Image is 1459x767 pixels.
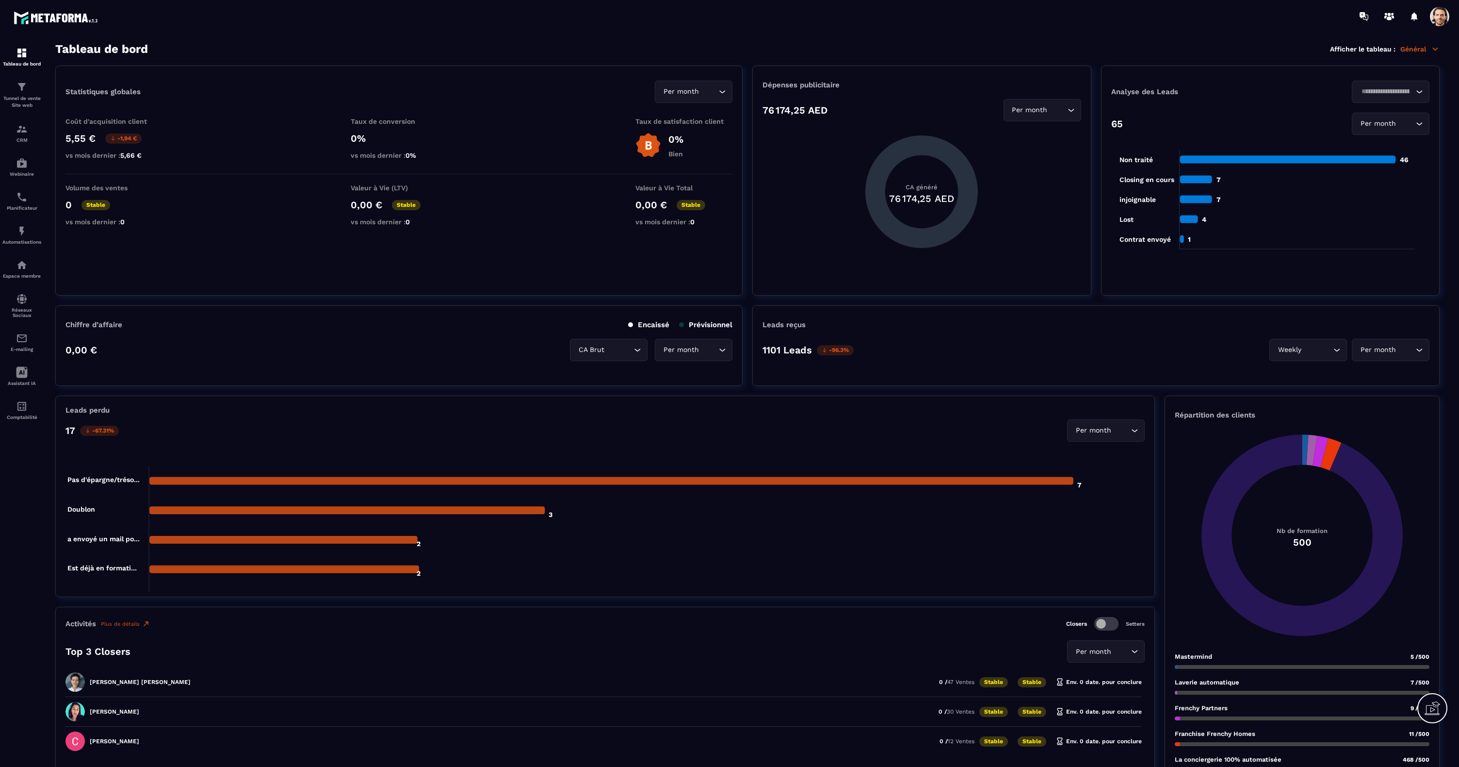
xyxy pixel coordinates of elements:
[65,619,96,628] p: Activités
[1403,756,1429,763] span: 468 /500
[668,133,683,145] p: 0%
[1119,196,1155,204] tspan: injoignable
[701,86,716,97] input: Search for option
[2,347,41,352] p: E-mailing
[392,200,421,210] p: Stable
[947,708,974,715] span: 30 Ventes
[1358,345,1398,355] span: Per month
[16,293,28,305] img: social-network
[2,116,41,150] a: formationformationCRM
[1175,730,1255,737] p: Franchise Frenchy Homes
[16,259,28,271] img: automations
[940,738,974,745] p: 0 /
[1111,87,1270,96] p: Analyse des Leads
[1050,105,1065,116] input: Search for option
[655,81,732,103] div: Search for option
[2,205,41,211] p: Planificateur
[1330,45,1395,53] p: Afficher le tableau :
[67,505,95,513] tspan: Doublon
[105,133,142,144] p: -1,94 €
[979,677,1008,687] p: Stable
[628,320,669,329] p: Encaissé
[65,320,122,329] p: Chiffre d’affaire
[1056,737,1142,745] p: Env. 0 date. pour conclure
[101,620,150,628] a: Plus de détails
[2,171,41,177] p: Webinaire
[55,42,148,56] h3: Tableau de bord
[939,679,974,685] p: 0 /
[1400,45,1440,53] p: Général
[16,333,28,344] img: email
[65,344,97,356] p: 0,00 €
[65,117,162,125] p: Coût d'acquisition client
[2,381,41,386] p: Assistant IA
[65,199,72,211] p: 0
[947,679,974,685] span: 47 Ventes
[16,191,28,203] img: scheduler
[701,345,716,355] input: Search for option
[762,344,812,356] p: 1101 Leads
[2,184,41,218] a: schedulerschedulerPlanificateur
[16,157,28,169] img: automations
[65,133,96,144] p: 5,55 €
[762,104,827,116] p: 76 174,25 AED
[120,151,142,159] span: 5,66 €
[679,320,732,329] p: Prévisionnel
[939,708,974,715] p: 0 /
[1018,677,1046,687] p: Stable
[1175,704,1228,712] p: Frenchy Partners
[1056,737,1064,745] img: hourglass.f4cb2624.svg
[2,239,41,245] p: Automatisations
[351,133,448,144] p: 0%
[2,218,41,252] a: automationsautomationsAutomatisations
[142,620,150,628] img: narrow-up-right-o.6b7c60e2.svg
[351,151,448,159] p: vs mois dernier :
[65,184,162,192] p: Volume des ventes
[635,199,667,211] p: 0,00 €
[1018,736,1046,747] p: Stable
[351,117,448,125] p: Taux de conversion
[2,415,41,420] p: Comptabilité
[1004,99,1081,121] div: Search for option
[635,133,661,158] img: b-badge-o.b3b20ee6.svg
[1111,118,1123,130] p: 65
[1175,679,1239,686] p: Laverie automatique
[16,123,28,135] img: formation
[90,738,139,745] p: [PERSON_NAME]
[2,40,41,74] a: formationformationTableau de bord
[1175,756,1281,763] p: La conciergerie 100% automatisée
[979,736,1008,747] p: Stable
[351,199,382,211] p: 0,00 €
[405,151,416,159] span: 0%
[948,738,974,745] span: 12 Ventes
[1056,708,1064,716] img: hourglass.f4cb2624.svg
[1119,216,1133,223] tspan: Lost
[2,359,41,393] a: Assistant IA
[65,218,162,226] p: vs mois dernier :
[1352,339,1429,361] div: Search for option
[16,225,28,237] img: automations
[1352,81,1429,103] div: Search for option
[1073,647,1113,657] span: Per month
[1056,678,1064,686] img: hourglass.f4cb2624.svg
[16,47,28,59] img: formation
[2,74,41,116] a: formationformationTunnel de vente Site web
[1409,731,1429,737] span: 11 /500
[67,535,140,543] tspan: a envoyé un mail po...
[606,345,632,355] input: Search for option
[661,345,701,355] span: Per month
[1113,647,1129,657] input: Search for option
[762,320,806,329] p: Leads reçus
[2,61,41,67] p: Tableau de bord
[1056,678,1142,686] p: Env. 0 date. pour conclure
[576,345,606,355] span: CA Brut
[1358,118,1398,129] span: Per month
[405,218,410,226] span: 0
[67,476,140,484] tspan: Pas d'épargne/tréso...
[1056,708,1142,716] p: Env. 0 date. pour conclure
[979,707,1008,717] p: Stable
[1175,653,1212,660] p: Mastermind
[2,325,41,359] a: emailemailE-mailing
[16,400,28,412] img: accountant
[90,679,191,685] p: [PERSON_NAME] [PERSON_NAME]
